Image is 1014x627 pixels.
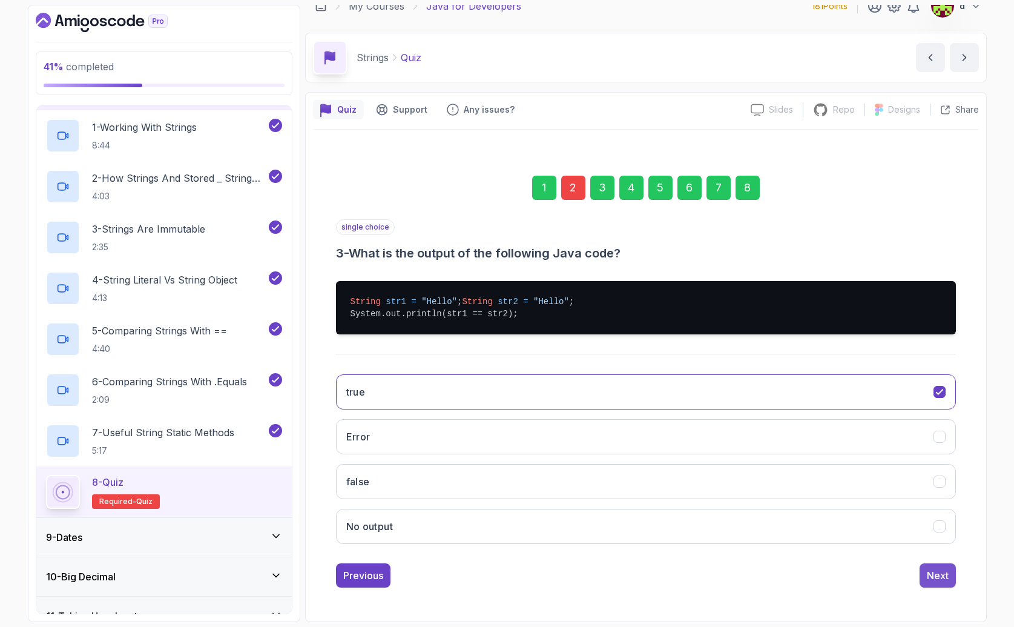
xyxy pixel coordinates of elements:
button: No output [336,509,956,544]
span: = [523,297,528,307]
button: false [336,464,956,499]
p: 4:40 [92,343,227,355]
p: 2:09 [92,394,247,406]
pre: ; ; System.out.println(str1 == str2); [336,281,956,334]
p: 8 - Quiz [92,475,123,489]
p: 5:17 [92,445,234,457]
p: 6 - Comparing Strings With .Equals [92,374,247,389]
div: 8 [736,176,760,200]
p: 4:13 [92,292,237,304]
div: 6 [677,176,702,200]
button: true [336,374,956,410]
h3: 3 - What is the output of the following Java code? [336,245,956,262]
span: = [411,297,416,307]
p: 2:35 [92,241,205,253]
h3: true [346,385,366,399]
button: 2-How Strings And Stored _ String Pool4:03 [46,170,282,204]
h3: 11 - Taking User Input [46,609,137,623]
button: next content [950,43,979,72]
p: 3 - Strings Are Immutable [92,222,205,236]
p: Strings [357,50,389,65]
p: single choice [336,219,395,235]
p: Repo [833,104,855,116]
p: Quiz [401,50,421,65]
span: "Hello" [533,297,569,307]
div: Previous [343,568,383,583]
p: 5 - Comparing Strings With == [92,323,227,338]
div: Next [927,568,949,583]
button: Support button [369,100,435,119]
h3: 10 - Big Decimal [46,569,116,584]
a: Dashboard [36,13,196,32]
div: 7 [706,176,731,200]
span: "Hello" [421,297,457,307]
p: 7 - Useful String Static Methods [92,425,234,440]
span: str1 [386,297,406,307]
div: 3 [590,176,614,200]
div: 2 [561,176,585,200]
button: quiz button [313,100,364,119]
button: 6-Comparing Strings With .Equals2:09 [46,373,282,407]
button: Next [920,563,956,588]
span: quiz [136,497,153,506]
p: 4 - String Literal Vs String Object [92,273,237,287]
p: 8:44 [92,139,197,151]
button: 1-Working With Strings8:44 [46,119,282,153]
p: 4:03 [92,190,266,202]
p: Designs [888,104,920,116]
p: Any issues? [464,104,515,116]
button: Previous [336,563,390,588]
button: 10-Big Decimal [36,557,292,596]
button: Feedback button [440,100,522,119]
button: 8-QuizRequired-quiz [46,475,282,509]
button: 7-Useful String Static Methods5:17 [46,424,282,458]
p: Share [955,104,979,116]
span: completed [44,61,114,73]
button: 9-Dates [36,518,292,557]
span: String [462,297,492,307]
div: 4 [619,176,644,200]
button: 3-Strings Are Immutable2:35 [46,221,282,254]
h3: false [346,474,370,489]
button: Share [930,104,979,116]
p: 2 - How Strings And Stored _ String Pool [92,171,266,185]
button: 4-String Literal Vs String Object4:13 [46,271,282,305]
span: String [351,297,381,307]
div: 5 [648,176,673,200]
span: 41 % [44,61,64,73]
p: Quiz [337,104,357,116]
span: Required- [99,497,136,506]
button: Error [336,419,956,454]
h3: Error [346,430,370,444]
div: 1 [532,176,556,200]
span: str2 [498,297,518,307]
p: 1 - Working With Strings [92,120,197,134]
button: 5-Comparing Strings With ==4:40 [46,322,282,356]
h3: No output [346,519,393,534]
h3: 9 - Dates [46,530,82,545]
p: Slides [769,104,793,116]
button: previous content [916,43,945,72]
p: Support [393,104,427,116]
